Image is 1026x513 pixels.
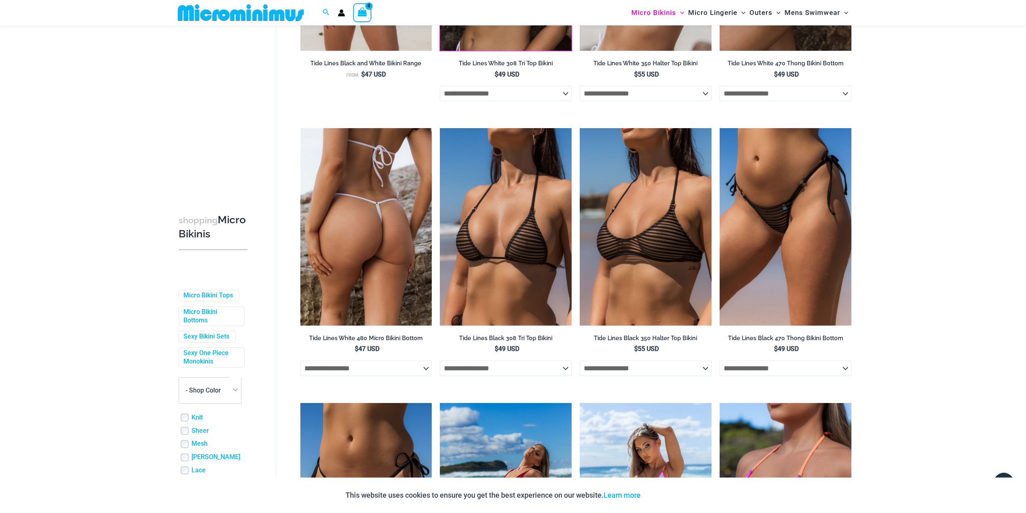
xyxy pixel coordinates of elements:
span: Menu Toggle [676,2,684,23]
span: Menu Toggle [840,2,848,23]
span: $ [361,71,365,78]
span: Micro Bikinis [631,2,676,23]
a: Tide Lines White 350 Halter Top Bikini [580,60,712,70]
span: Mens Swimwear [785,2,840,23]
bdi: 47 USD [361,71,386,78]
a: Mens SwimwearMenu ToggleMenu Toggle [783,2,850,23]
bdi: 55 USD [634,71,659,78]
span: $ [495,71,498,78]
a: Tide Lines Black 308 Tri Top 01Tide Lines Black 308 Tri Top 470 Thong 03Tide Lines Black 308 Tri ... [440,128,572,326]
a: View Shopping Cart, empty [353,3,372,22]
a: Search icon link [323,8,330,18]
a: Sheer [191,427,209,435]
h2: Tide Lines Black and White Bikini Range [300,60,432,67]
bdi: 49 USD [774,71,799,78]
a: Tide Lines Black and White Bikini Range [300,60,432,70]
span: $ [634,345,638,353]
span: Menu Toggle [772,2,780,23]
h3: Micro Bikinis [179,213,248,241]
a: OutersMenu ToggleMenu Toggle [747,2,783,23]
bdi: 55 USD [634,345,659,353]
a: Micro BikinisMenu ToggleMenu Toggle [629,2,686,23]
span: - Shop Color [179,377,241,404]
a: Micro Bikini Tops [183,291,233,300]
a: Tide Lines Black 350 Halter Top Bikini [580,334,712,345]
h2: Tide Lines Black 350 Halter Top Bikini [580,334,712,342]
h2: Tide Lines White 308 Tri Top Bikini [440,60,572,67]
a: Tide Lines White 308 Tri Top Bikini [440,60,572,70]
span: shopping [179,215,218,225]
a: Tide Lines White 480 Micro 01Tide Lines White 480 Micro 02Tide Lines White 480 Micro 02 [300,128,432,326]
nav: Site Navigation [628,1,852,24]
span: From: [346,73,359,78]
a: Micro LingerieMenu ToggleMenu Toggle [686,2,747,23]
img: MM SHOP LOGO FLAT [175,4,307,22]
img: Tide Lines Black 308 Tri Top 01 [440,128,572,326]
button: Accept [647,486,681,505]
span: Menu Toggle [737,2,745,23]
p: This website uses cookies to ensure you get the best experience on our website. [345,489,641,501]
img: Tide Lines Black 350 Halter Top 01 [580,128,712,326]
bdi: 49 USD [495,345,519,353]
span: Micro Lingerie [688,2,737,23]
a: Tide Lines Black 470 Thong 01Tide Lines Black 470 Thong 02Tide Lines Black 470 Thong 02 [720,128,851,326]
img: Tide Lines White 480 Micro 02 [300,128,432,326]
img: Tide Lines Black 470 Thong 01 [720,128,851,326]
a: Mesh [191,440,208,449]
a: Learn more [604,491,641,499]
span: - Shop Color [185,386,221,394]
a: Knit [191,413,203,422]
h2: Tide Lines Black 470 Thong Bikini Bottom [720,334,851,342]
span: $ [634,71,638,78]
a: Lace [191,466,206,475]
span: - Shop Color [179,378,241,403]
span: Outers [749,2,772,23]
bdi: 49 USD [495,71,519,78]
h2: Tide Lines Black 308 Tri Top Bikini [440,334,572,342]
span: $ [355,345,358,353]
h2: Tide Lines White 350 Halter Top Bikini [580,60,712,67]
iframe: TrustedSite Certified [179,27,251,188]
a: Account icon link [338,9,345,17]
bdi: 47 USD [355,345,379,353]
a: Tide Lines Black 350 Halter Top 01Tide Lines Black 350 Halter Top 480 Micro 01Tide Lines Black 35... [580,128,712,326]
a: Tide Lines White 470 Thong Bikini Bottom [720,60,851,70]
span: $ [495,345,498,353]
span: $ [774,345,778,353]
a: [PERSON_NAME] [191,453,240,461]
span: $ [774,71,778,78]
bdi: 49 USD [774,345,799,353]
a: Sexy Bikini Sets [183,333,229,341]
a: Sexy One Piece Monokinis [183,349,238,366]
a: Micro Bikini Bottoms [183,308,238,325]
a: Tide Lines Black 308 Tri Top Bikini [440,334,572,345]
a: Tide Lines White 480 Micro Bikini Bottom [300,334,432,345]
h2: Tide Lines White 480 Micro Bikini Bottom [300,334,432,342]
a: Tide Lines Black 470 Thong Bikini Bottom [720,334,851,345]
h2: Tide Lines White 470 Thong Bikini Bottom [720,60,851,67]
